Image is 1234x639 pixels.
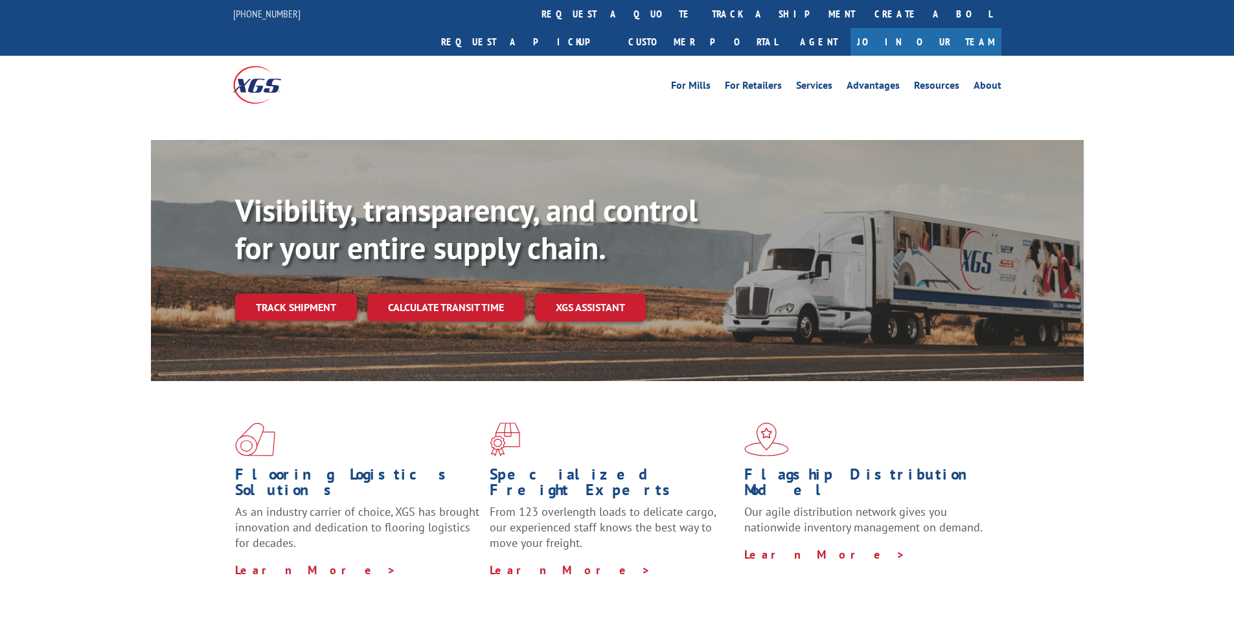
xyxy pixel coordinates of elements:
[431,28,619,56] a: Request a pickup
[744,504,983,535] span: Our agile distribution network gives you nationwide inventory management on demand.
[233,7,301,20] a: [PHONE_NUMBER]
[235,563,396,577] a: Learn More >
[490,563,651,577] a: Learn More >
[235,504,479,550] span: As an industry carrier of choice, XGS has brought innovation and dedication to flooring logistics...
[235,294,357,321] a: Track shipment
[744,547,906,562] a: Learn More >
[490,423,520,456] img: xgs-icon-focused-on-flooring-red
[367,294,525,321] a: Calculate transit time
[847,80,900,95] a: Advantages
[744,423,789,456] img: xgs-icon-flagship-distribution-model-red
[787,28,851,56] a: Agent
[535,294,646,321] a: XGS ASSISTANT
[490,467,735,504] h1: Specialized Freight Experts
[235,467,480,504] h1: Flooring Logistics Solutions
[671,80,711,95] a: For Mills
[914,80,959,95] a: Resources
[744,467,989,504] h1: Flagship Distribution Model
[851,28,1001,56] a: Join Our Team
[619,28,787,56] a: Customer Portal
[235,423,275,456] img: xgs-icon-total-supply-chain-intelligence-red
[796,80,832,95] a: Services
[235,190,698,268] b: Visibility, transparency, and control for your entire supply chain.
[974,80,1001,95] a: About
[490,504,735,562] p: From 123 overlength loads to delicate cargo, our experienced staff knows the best way to move you...
[725,80,782,95] a: For Retailers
